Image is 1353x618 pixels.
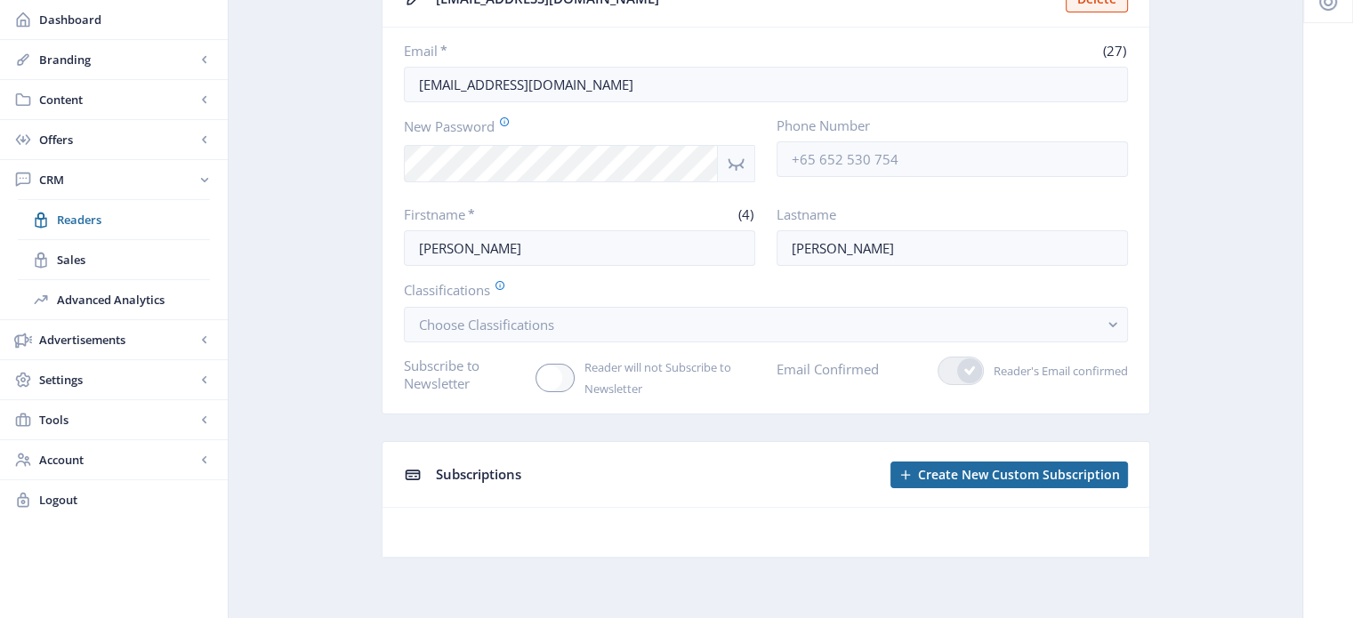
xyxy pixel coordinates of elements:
[777,230,1128,266] input: Enter reader’s lastname
[404,42,759,60] label: Email
[57,291,210,309] span: Advanced Analytics
[39,51,196,68] span: Branding
[404,205,573,223] label: Firstname
[777,141,1128,177] input: +65 652 530 754
[436,465,521,483] span: Subscriptions
[39,131,196,148] span: Offers
[39,91,196,108] span: Content
[1100,42,1128,60] span: (27)
[777,357,879,381] label: Email Confirmed
[918,468,1120,482] span: Create New Custom Subscription
[404,280,1114,300] label: Classifications
[39,371,196,389] span: Settings
[890,461,1128,488] button: Create New Custom Subscription
[18,240,210,279] a: Sales
[57,211,210,229] span: Readers
[57,251,210,269] span: Sales
[777,116,1114,134] label: Phone Number
[18,200,210,239] a: Readers
[39,331,196,349] span: Advertisements
[404,230,755,266] input: Enter reader’s firstname
[736,205,755,223] span: (4)
[39,451,196,469] span: Account
[18,280,210,319] a: Advanced Analytics
[39,491,213,509] span: Logout
[880,461,1128,488] a: New page
[39,171,196,189] span: CRM
[984,360,1128,381] span: Reader's Email confirmed
[575,357,755,399] span: Reader will not Subscribe to Newsletter
[404,67,1128,102] input: Enter reader’s email
[718,145,755,182] nb-icon: Show password
[777,205,1114,223] label: Lastname
[404,116,741,136] label: New Password
[404,307,1128,342] button: Choose Classifications
[404,357,522,392] label: Subscribe to Newsletter
[419,316,554,333] span: Choose Classifications
[39,11,213,28] span: Dashboard
[382,441,1150,558] app-collection-view: Subscriptions
[39,411,196,429] span: Tools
